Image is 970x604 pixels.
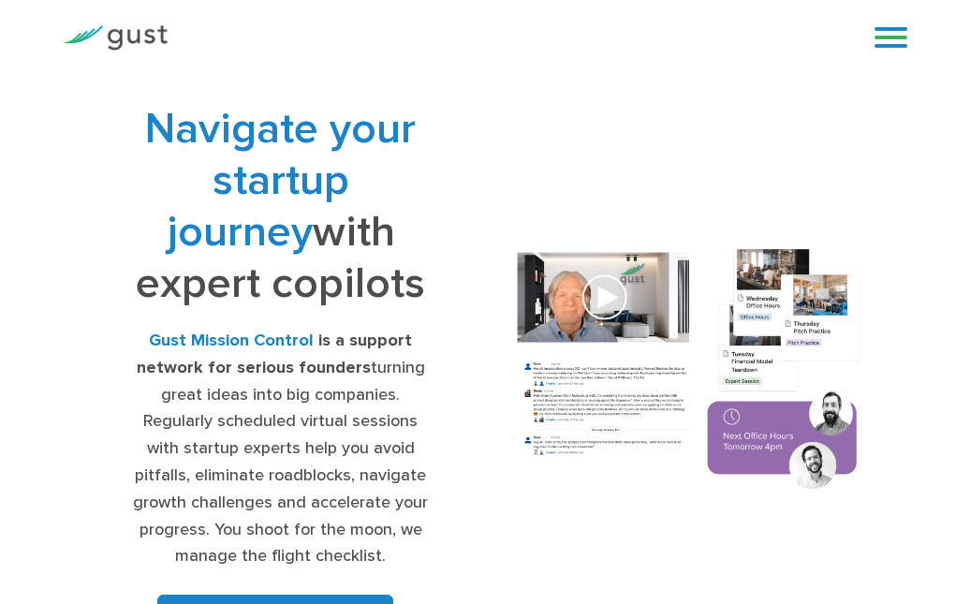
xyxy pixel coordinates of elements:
span: Navigate your startup journey [145,103,416,258]
strong: is a support network for serious founders [137,331,413,377]
h1: with expert copilots [128,103,433,309]
img: Gust Logo [63,25,168,51]
strong: Gust Mission Control [149,331,314,350]
div: turning great ideas into big companies. Regularly scheduled virtual sessions with startup experts... [128,328,433,570]
img: Composition of calendar events, a video call presentation, and chat rooms [499,235,879,507]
